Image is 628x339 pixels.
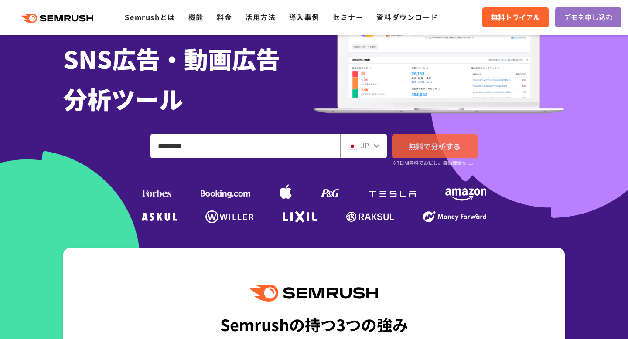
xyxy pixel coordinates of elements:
[409,141,461,152] span: 無料で分析する
[188,12,204,22] a: 機能
[491,12,540,23] span: 無料トライアル
[564,12,613,23] span: デモを申し込む
[125,12,175,22] a: Semrushとは
[217,12,232,22] a: 料金
[289,12,320,22] a: 導入事例
[376,12,438,22] a: 資料ダウンロード
[482,7,549,27] a: 無料トライアル
[392,134,478,158] a: 無料で分析する
[361,140,369,150] span: JP
[250,285,378,302] img: Semrush
[555,7,621,27] a: デモを申し込む
[392,159,476,167] small: ※7日間無料でお試し。自動課金なし。
[245,12,276,22] a: 活用方法
[151,134,340,158] input: ドメイン、キーワードまたはURLを入力してください
[333,12,363,22] a: セミナー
